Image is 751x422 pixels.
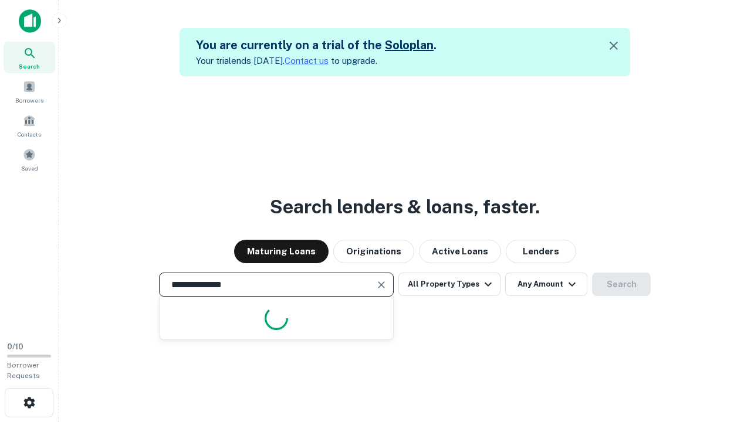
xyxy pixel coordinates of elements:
a: Borrowers [4,76,55,107]
a: Search [4,42,55,73]
a: Saved [4,144,55,175]
p: Your trial ends [DATE]. to upgrade. [196,54,437,68]
h3: Search lenders & loans, faster. [270,193,540,221]
span: Borrowers [15,96,43,105]
button: Maturing Loans [234,240,329,263]
button: Clear [373,277,390,293]
span: Contacts [18,130,41,139]
button: Any Amount [505,273,587,296]
button: Lenders [506,240,576,263]
a: Contact us [285,56,329,66]
iframe: Chat Widget [692,328,751,384]
img: capitalize-icon.png [19,9,41,33]
span: Search [19,62,40,71]
h5: You are currently on a trial of the . [196,36,437,54]
button: All Property Types [398,273,500,296]
span: Borrower Requests [7,361,40,380]
button: Originations [333,240,414,263]
a: Soloplan [385,38,434,52]
button: Active Loans [419,240,501,263]
a: Contacts [4,110,55,141]
span: Saved [21,164,38,173]
span: 0 / 10 [7,342,23,351]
